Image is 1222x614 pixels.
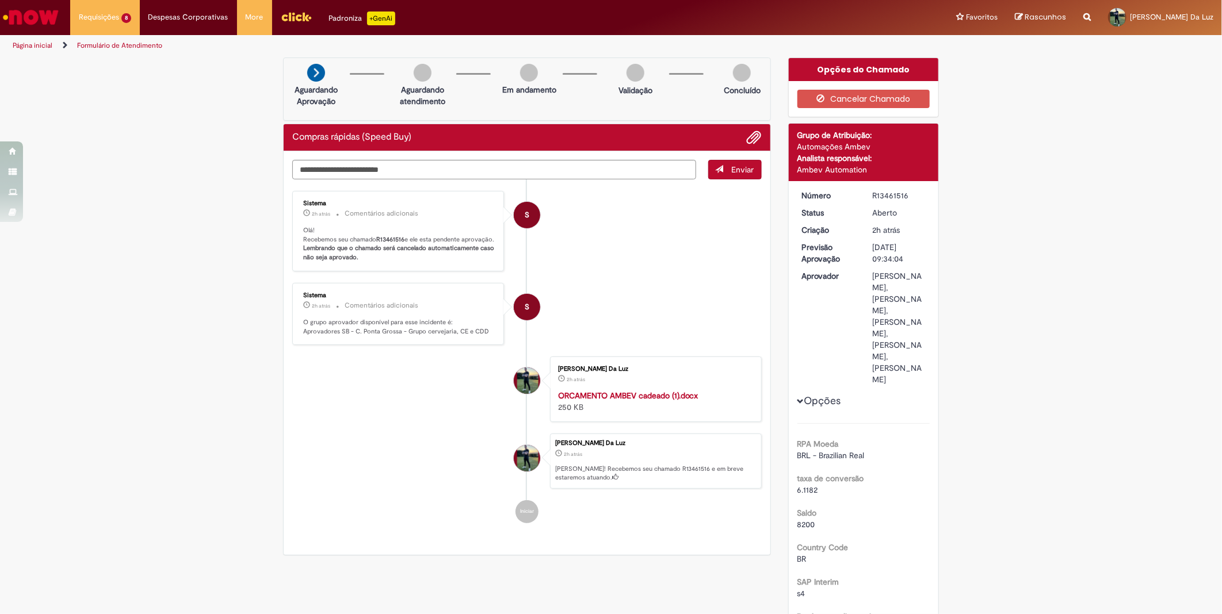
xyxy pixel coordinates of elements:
p: +GenAi [367,11,395,25]
a: Formulário de Atendimento [77,41,162,50]
div: 250 KB [558,390,750,413]
div: System [514,202,540,228]
div: Opções do Chamado [789,58,939,81]
b: Country Code [797,542,849,552]
p: Olá! Recebemos seu chamado e ele esta pendente aprovação. [303,226,495,262]
button: Enviar [708,160,762,179]
small: Comentários adicionais [345,209,418,218]
img: click_logo_yellow_360x200.png [281,8,312,25]
h2: Compras rápidas (Speed Buy) Histórico de tíquete [292,132,411,143]
time: 29/08/2025 10:34:17 [312,210,330,217]
b: RPA Moeda [797,439,839,449]
span: 2h atrás [567,376,585,383]
div: 29/08/2025 10:34:04 [872,224,926,236]
p: Validação [618,85,652,96]
span: s4 [797,588,805,598]
p: [PERSON_NAME]! Recebemos seu chamado R13461516 e em breve estaremos atuando. [555,465,755,482]
span: Requisições [79,11,119,23]
div: Automações Ambev [797,141,930,152]
span: 2h atrás [872,225,900,235]
span: S [525,293,529,321]
ul: Histórico de tíquete [292,179,762,535]
div: Analista responsável: [797,152,930,164]
time: 29/08/2025 10:34:04 [564,451,582,458]
div: Renan Oliveira Da Luz [514,445,540,471]
span: 2h atrás [312,210,330,217]
a: Rascunhos [1015,12,1066,23]
img: img-circle-grey.png [520,64,538,82]
div: System [514,294,540,320]
dt: Aprovador [793,270,864,282]
div: Sistema [303,200,495,207]
dt: Número [793,190,864,201]
span: 6.1182 [797,485,818,495]
div: Grupo de Atribuição: [797,129,930,141]
p: Em andamento [502,84,556,95]
span: Despesas Corporativas [148,11,228,23]
dt: Criação [793,224,864,236]
div: Sistema [303,292,495,299]
b: SAP Interim [797,577,839,587]
img: img-circle-grey.png [414,64,431,82]
div: Padroniza [329,11,395,25]
button: Adicionar anexos [747,130,762,145]
span: 8200 [797,519,815,529]
div: Aberto [872,207,926,218]
p: O grupo aprovador disponível para esse incidente é: Aprovadores SB - C. Ponta Grossa - Grupo cerv... [303,318,495,336]
span: BR [797,554,807,564]
b: Saldo [797,508,817,518]
b: R13461516 [376,235,404,244]
img: arrow-next.png [307,64,325,82]
a: Página inicial [13,41,52,50]
div: [PERSON_NAME] Da Luz [555,440,755,447]
div: Renan Oliveira Da Luz [514,367,540,394]
p: Concluído [724,85,761,96]
span: 2h atrás [564,451,582,458]
span: More [246,11,264,23]
dt: Previsão Aprovação [793,241,864,264]
p: Aguardando Aprovação [288,84,344,107]
div: Ambev Automation [797,164,930,175]
div: [DATE] 09:34:04 [872,241,926,264]
div: [PERSON_NAME], [PERSON_NAME], [PERSON_NAME], [PERSON_NAME], [PERSON_NAME] [872,270,926,385]
span: Enviar [732,164,754,175]
span: 2h atrás [312,302,330,309]
span: Rascunhos [1025,11,1066,22]
span: [PERSON_NAME] Da Luz [1130,12,1213,22]
a: ORCAMENTO AMBEV cadeado (1).docx [558,390,698,401]
b: Lembrando que o chamado será cancelado automaticamente caso não seja aprovado. [303,244,496,262]
ul: Trilhas de página [9,35,806,56]
dt: Status [793,207,864,218]
div: R13461516 [872,190,926,201]
p: Aguardando atendimento [395,84,450,107]
img: img-circle-grey.png [733,64,751,82]
time: 29/08/2025 10:34:12 [312,302,330,309]
div: [PERSON_NAME] Da Luz [558,366,750,373]
img: img-circle-grey.png [627,64,644,82]
img: ServiceNow [1,6,60,29]
small: Comentários adicionais [345,301,418,310]
time: 29/08/2025 10:33:56 [567,376,585,383]
span: S [525,201,529,229]
button: Cancelar Chamado [797,90,930,108]
span: Favoritos [966,11,998,23]
span: BRL - Brazilian Real [797,450,865,460]
b: taxa de conversão [797,473,864,483]
time: 29/08/2025 10:34:04 [872,225,900,235]
textarea: Digite sua mensagem aqui... [292,160,696,179]
span: 8 [121,13,131,23]
li: Renan Oliveira Da Luz [292,433,762,489]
